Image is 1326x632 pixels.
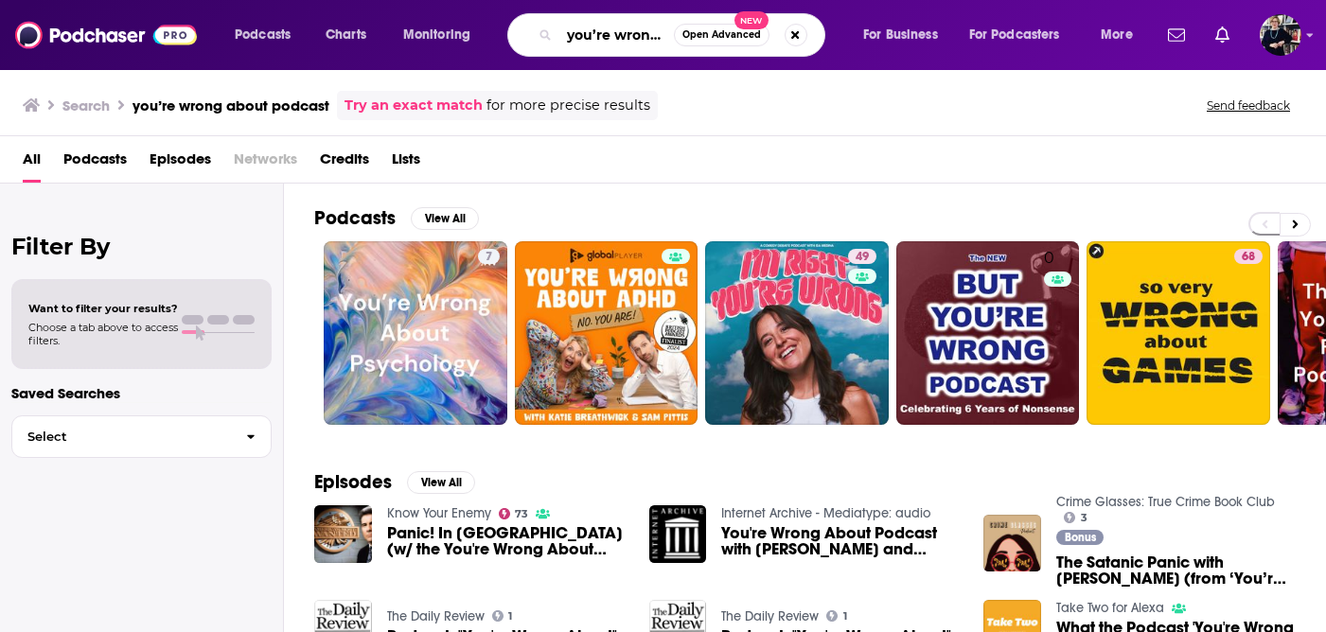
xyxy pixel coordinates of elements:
[1201,97,1296,114] button: Send feedback
[1242,248,1255,267] span: 68
[1234,249,1263,264] a: 68
[1056,494,1275,510] a: Crime Glasses: True Crime Book Club
[1056,554,1296,587] a: The Satanic Panic with Sarah Marshall (from ‘You’re Wrong About’ Podcast)
[314,206,396,230] h2: Podcasts
[721,608,819,624] a: The Daily Review
[848,249,876,264] a: 49
[411,207,479,230] button: View All
[983,515,1041,572] img: The Satanic Panic with Sarah Marshall (from ‘You’re Wrong About’ Podcast)
[1260,14,1301,56] span: Logged in as ndewey
[387,525,627,557] a: Panic! In America (w/ the You're Wrong About podcast)
[721,525,961,557] a: You're Wrong About Podcast with Sarah Marshall and Matthew Hobbes
[314,470,392,494] h2: Episodes
[314,206,479,230] a: PodcastsView All
[392,144,420,183] a: Lists
[235,22,291,48] span: Podcasts
[721,525,961,557] span: You're Wrong About Podcast with [PERSON_NAME] and [PERSON_NAME]
[320,144,369,183] a: Credits
[850,20,962,50] button: open menu
[234,144,297,183] span: Networks
[1044,249,1072,417] div: 0
[314,470,475,494] a: EpisodesView All
[11,415,272,458] button: Select
[11,384,272,402] p: Saved Searches
[12,430,231,443] span: Select
[63,144,127,183] a: Podcasts
[478,249,500,264] a: 7
[721,505,930,521] a: Internet Archive - Mediatype: audio
[1064,512,1087,523] a: 3
[1260,14,1301,56] button: Show profile menu
[28,302,178,315] span: Want to filter your results?
[62,97,110,114] h3: Search
[559,20,674,50] input: Search podcasts, credits, & more...
[649,505,707,563] img: You're Wrong About Podcast with Sarah Marshall and Matthew Hobbes
[387,525,627,557] span: Panic! In [GEOGRAPHIC_DATA] (w/ the You're Wrong About podcast)
[957,20,1087,50] button: open menu
[843,612,847,621] span: 1
[674,24,769,46] button: Open AdvancedNew
[345,95,483,116] a: Try an exact match
[403,22,470,48] span: Monitoring
[682,30,761,40] span: Open Advanced
[705,241,889,425] a: 49
[221,20,315,50] button: open menu
[150,144,211,183] a: Episodes
[1056,554,1296,587] span: The Satanic Panic with [PERSON_NAME] (from ‘You’re Wrong About’ Podcast)
[1056,600,1164,616] a: Take Two for Alexa
[133,97,329,114] h3: you’re wrong about podcast
[1260,14,1301,56] img: User Profile
[486,95,650,116] span: for more precise results
[1087,241,1270,425] a: 68
[896,241,1080,425] a: 0
[492,610,513,622] a: 1
[863,22,938,48] span: For Business
[11,233,272,260] h2: Filter By
[314,505,372,563] img: Panic! In America (w/ the You're Wrong About podcast)
[734,11,769,29] span: New
[23,144,41,183] a: All
[1081,514,1087,522] span: 3
[826,610,847,622] a: 1
[324,241,507,425] a: 7
[1087,20,1157,50] button: open menu
[515,510,528,518] span: 73
[856,248,869,267] span: 49
[326,22,366,48] span: Charts
[387,505,491,521] a: Know Your Enemy
[969,22,1060,48] span: For Podcasters
[486,248,492,267] span: 7
[1065,532,1096,543] span: Bonus
[15,17,197,53] img: Podchaser - Follow, Share and Rate Podcasts
[407,471,475,494] button: View All
[387,608,485,624] a: The Daily Review
[508,612,512,621] span: 1
[390,20,495,50] button: open menu
[1208,19,1237,51] a: Show notifications dropdown
[1160,19,1193,51] a: Show notifications dropdown
[499,508,529,519] a: 73
[1101,22,1133,48] span: More
[525,13,843,57] div: Search podcasts, credits, & more...
[313,20,378,50] a: Charts
[28,321,178,347] span: Choose a tab above to access filters.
